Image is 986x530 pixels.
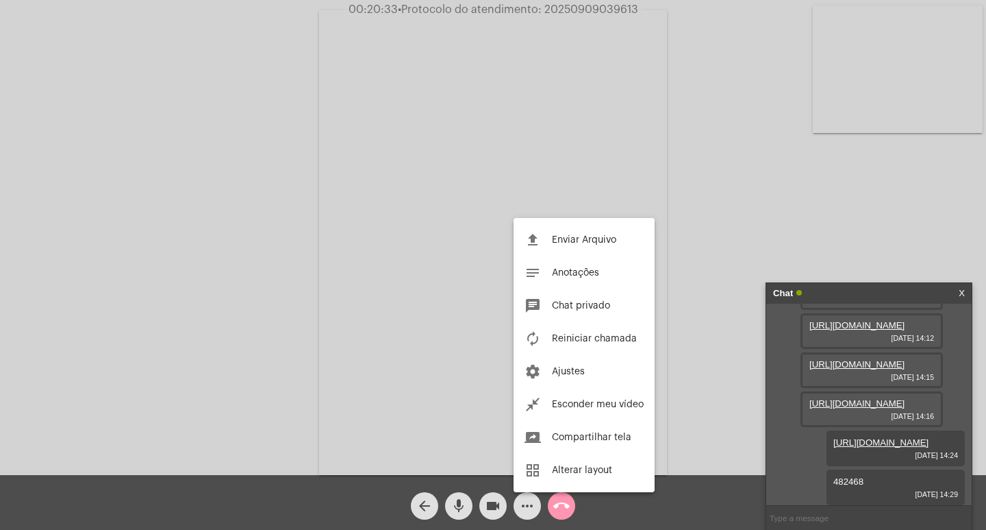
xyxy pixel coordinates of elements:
[524,363,541,380] mat-icon: settings
[524,330,541,347] mat-icon: autorenew
[552,334,637,344] span: Reiniciar chamada
[524,396,541,413] mat-icon: close_fullscreen
[524,429,541,446] mat-icon: screen_share
[552,301,610,311] span: Chat privado
[524,265,541,281] mat-icon: notes
[552,268,599,278] span: Anotações
[552,433,631,442] span: Compartilhar tela
[552,367,585,376] span: Ajustes
[524,232,541,248] mat-icon: file_upload
[524,462,541,479] mat-icon: grid_view
[524,298,541,314] mat-icon: chat
[552,235,616,245] span: Enviar Arquivo
[552,400,644,409] span: Esconder meu vídeo
[552,466,612,475] span: Alterar layout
